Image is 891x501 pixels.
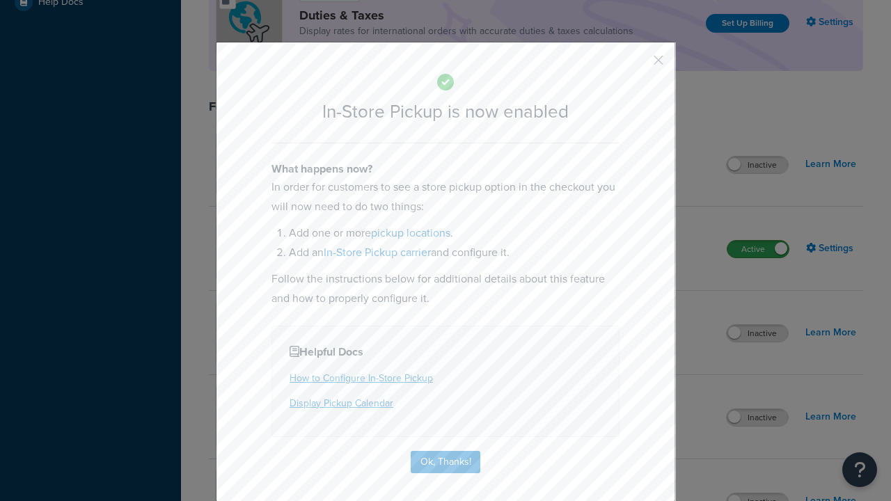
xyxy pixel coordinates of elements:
a: In-Store Pickup carrier [324,244,431,260]
li: Add an and configure it. [289,243,620,262]
h2: In-Store Pickup is now enabled [271,102,620,122]
p: Follow the instructions below for additional details about this feature and how to properly confi... [271,269,620,308]
a: How to Configure In-Store Pickup [290,371,433,385]
p: In order for customers to see a store pickup option in the checkout you will now need to do two t... [271,177,620,216]
li: Add one or more . [289,223,620,243]
h4: What happens now? [271,161,620,177]
button: Ok, Thanks! [411,451,480,473]
h4: Helpful Docs [290,344,601,360]
a: Display Pickup Calendar [290,396,393,411]
a: pickup locations [371,225,450,241]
